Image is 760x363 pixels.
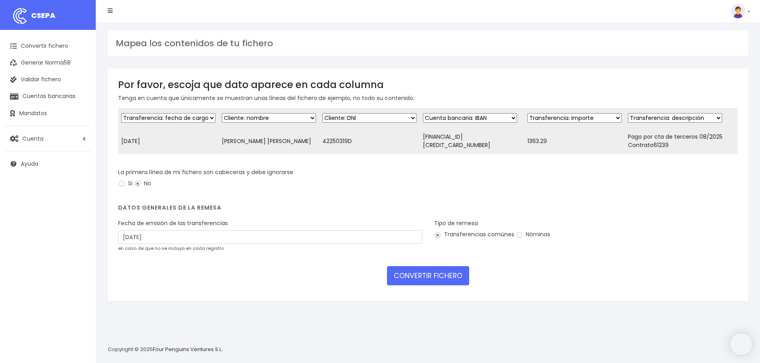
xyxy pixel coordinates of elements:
p: Copyright © 2025 . [108,345,224,354]
a: Validar fichero [4,71,92,88]
img: profile [731,4,745,18]
a: Generar Norma58 [4,55,92,71]
td: 42250319D [319,128,420,155]
a: Convertir fichero [4,38,92,55]
h3: Mapea los contenidos de tu fichero [116,38,740,49]
img: logo [10,6,30,26]
td: [PERSON_NAME] [PERSON_NAME] [219,128,319,155]
label: Fecha de emisión de las transferencias [118,219,228,228]
small: en caso de que no se incluya en cada registro [118,245,224,251]
h4: Datos generales de la remesa [118,204,738,215]
a: Cuenta [4,130,92,147]
p: Tenga en cuenta que únicamente se muestran unas líneas del fichero de ejemplo, no todo su contenido. [118,94,738,102]
h3: Por favor, escoja que dato aparece en cada columna [118,79,738,90]
span: CSEPA [31,10,55,20]
a: Four Penguins Ventures S.L. [153,345,223,353]
button: CONVERTIR FICHERO [387,266,469,285]
a: Ayuda [4,155,92,172]
span: Cuenta [22,134,43,142]
label: Transferencias comúnes [434,230,514,239]
td: [FINANCIAL_ID][CREDIT_CARD_NUMBER] [420,128,524,155]
span: Ayuda [21,160,38,168]
td: [DATE] [118,128,219,155]
a: Mandatos [4,105,92,122]
label: Nóminas [516,230,550,239]
label: Tipo de remesa [434,219,478,228]
td: Pago por cta de terceros 08/2025 Contrato61239 [625,128,738,155]
td: 1363.29 [524,128,625,155]
label: Si [118,179,132,188]
label: La primera línea de mi fichero son cabeceras y debe ignorarse [118,168,293,177]
a: Cuentas bancarias [4,88,92,105]
label: No [134,179,151,188]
